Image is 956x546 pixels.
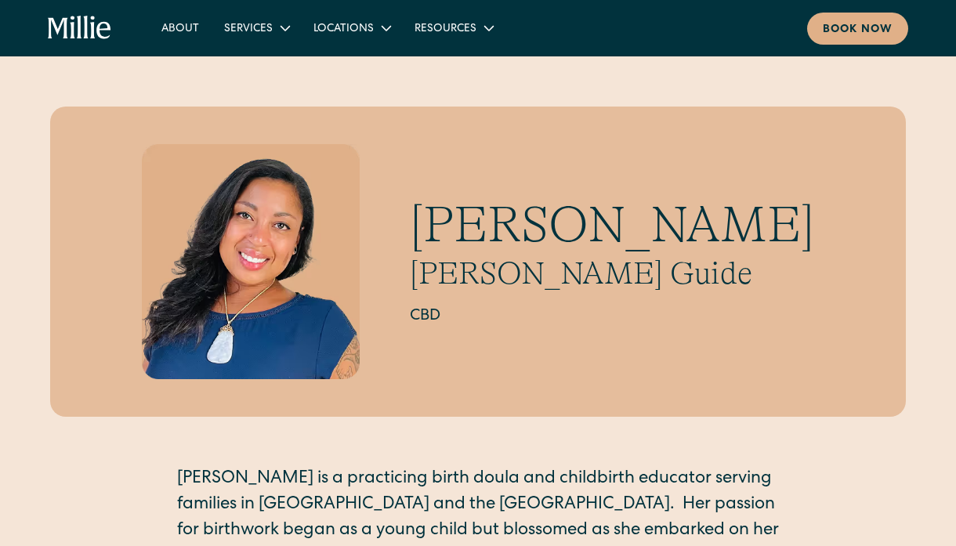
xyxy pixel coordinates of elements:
h1: [PERSON_NAME] [410,195,814,255]
div: Locations [301,15,402,41]
a: About [149,15,212,41]
div: Resources [402,15,505,41]
div: Resources [415,21,476,38]
a: home [48,16,111,41]
div: Services [224,21,273,38]
h2: [PERSON_NAME] Guide [410,255,814,292]
div: Locations [313,21,374,38]
a: Book now [807,13,908,45]
h2: CBD [410,305,814,328]
div: Services [212,15,301,41]
div: Book now [823,22,893,38]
